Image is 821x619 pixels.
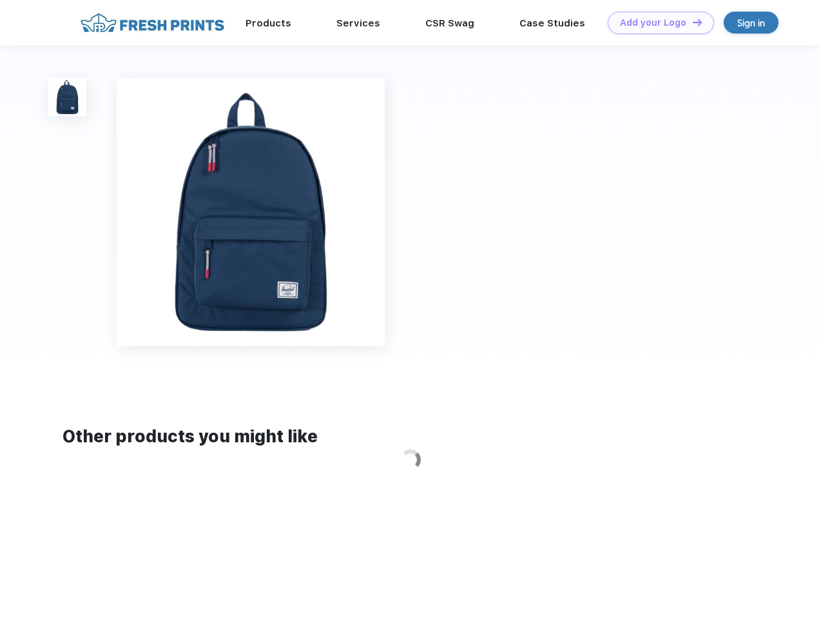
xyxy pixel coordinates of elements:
[724,12,778,34] a: Sign in
[620,17,686,28] div: Add your Logo
[77,12,228,34] img: fo%20logo%202.webp
[63,424,758,449] div: Other products you might like
[246,17,291,29] a: Products
[48,78,86,116] img: func=resize&h=100
[117,78,385,346] img: func=resize&h=640
[693,19,702,26] img: DT
[737,15,765,30] div: Sign in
